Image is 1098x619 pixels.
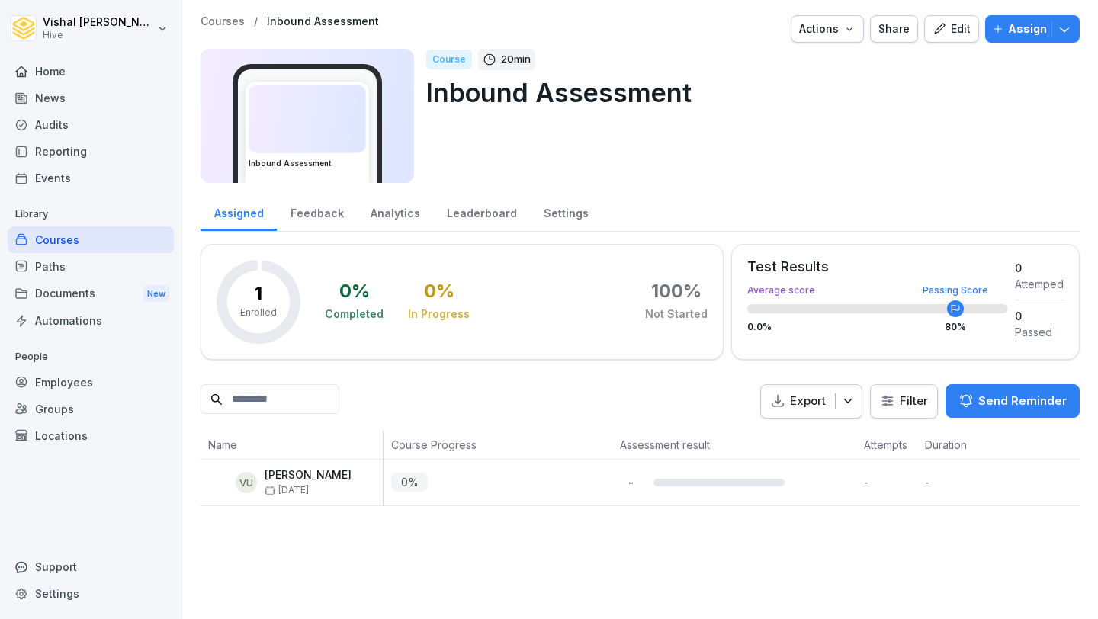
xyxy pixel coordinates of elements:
p: [PERSON_NAME] [265,469,352,482]
p: Attempts [864,437,910,453]
a: Employees [8,369,174,396]
p: / [254,15,258,28]
p: 1 [255,284,262,303]
div: Edit [933,21,971,37]
p: Library [8,202,174,226]
div: Test Results [747,260,1007,274]
a: Groups [8,396,174,422]
p: Assessment result [620,437,849,453]
a: Settings [530,192,602,231]
button: Filter [871,385,937,418]
p: Duration [925,437,986,453]
div: VU [236,472,257,493]
button: Share [870,15,918,43]
p: Vishal [PERSON_NAME] [43,16,154,29]
a: Audits [8,111,174,138]
div: 80 % [945,322,966,332]
a: Settings [8,580,174,607]
p: Enrolled [240,306,277,319]
div: New [143,285,169,303]
button: Assign [985,15,1080,43]
a: Home [8,58,174,85]
div: In Progress [408,306,470,322]
div: 0.0 % [747,322,1007,332]
div: 0 [1015,308,1064,324]
div: 0 % [339,282,370,300]
p: - [864,474,917,490]
a: Analytics [357,192,433,231]
button: Actions [791,15,864,43]
div: Completed [325,306,384,322]
div: Attemped [1015,276,1064,292]
a: DocumentsNew [8,280,174,308]
a: Reporting [8,138,174,165]
div: Documents [8,280,174,308]
a: Locations [8,422,174,449]
a: Feedback [277,192,357,231]
p: Send Reminder [978,393,1067,409]
a: Inbound Assessment [267,15,379,28]
div: Share [878,21,910,37]
div: Support [8,553,174,580]
p: 0 % [391,473,428,492]
p: 20 min [501,52,531,67]
button: Export [760,384,862,419]
a: Leaderboard [433,192,530,231]
div: Passed [1015,324,1064,340]
a: Assigned [201,192,277,231]
a: Automations [8,307,174,334]
a: Events [8,165,174,191]
h3: Inbound Assessment [249,158,366,169]
p: Course Progress [391,437,605,453]
div: Passing Score [923,286,988,295]
div: Average score [747,286,1007,295]
button: Edit [924,15,979,43]
p: - [925,474,994,490]
div: Not Started [645,306,708,322]
p: Hive [43,30,154,40]
span: [DATE] [265,485,309,496]
a: Courses [8,226,174,253]
p: Assign [1008,21,1047,37]
p: Inbound Assessment [426,73,1067,112]
p: Name [208,437,375,453]
div: Actions [799,21,856,37]
div: 100 % [651,282,701,300]
a: News [8,85,174,111]
div: 0 % [424,282,454,300]
div: Filter [880,393,928,409]
a: Paths [8,253,174,280]
p: - [620,475,641,489]
a: Courses [201,15,245,28]
div: Course [426,50,472,69]
button: Send Reminder [945,384,1080,418]
p: Export [790,393,826,410]
div: 0 [1015,260,1064,276]
p: People [8,345,174,369]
